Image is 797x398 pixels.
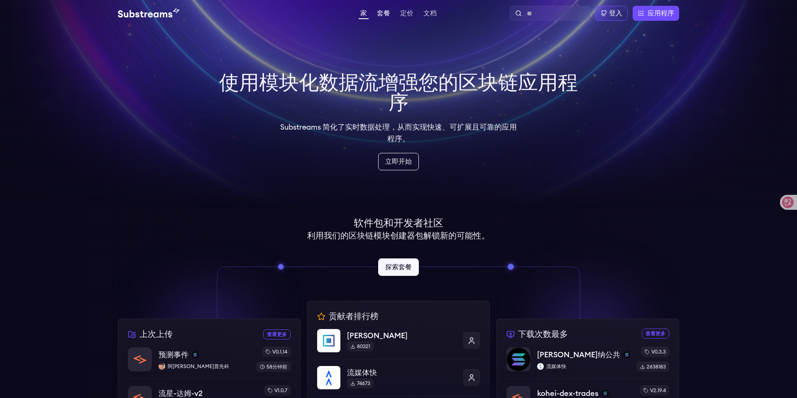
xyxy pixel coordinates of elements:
[375,10,392,18] a: 套餐
[317,329,480,359] a: 托普莱杰[PERSON_NAME]80321
[118,8,179,18] img: Substream的标志
[347,332,408,339] font: [PERSON_NAME]
[159,351,188,359] font: 预测事件
[506,347,669,378] a: 索拉纳公共[PERSON_NAME]纳公共索拉纳流媒体快流媒体快v0.3.32638183
[317,329,340,352] img: 托普莱杰
[546,364,566,369] font: 流媒体快
[219,73,578,113] font: 使用模块化数据流增强您的区块链应用程序
[359,10,369,19] a: 家
[378,258,419,276] a: 探索套餐
[378,153,419,170] a: 立即开始
[263,329,291,339] a: 查看更多最近上传的包
[280,123,517,142] font: Substreams 简化了实时数据处理，从而实现快速、可扩展且可靠的应用程序。
[645,331,665,336] font: 查看更多
[267,332,287,337] font: 查看更多
[360,10,367,17] font: 家
[642,329,669,339] a: 查看更多下载次数最多的软件包
[609,10,622,17] font: 登入
[385,158,412,165] font: 立即开始
[128,348,152,371] img: 预测事件
[347,369,377,376] font: 流媒体快
[537,390,599,397] font: kohei-dex-trades
[159,363,165,370] img: 阿科尔普先科
[423,10,437,17] font: 文档
[385,264,412,270] font: 探索套餐
[168,364,229,369] font: 阿[PERSON_NAME]普先科
[537,363,544,370] img: 流媒体快
[317,359,480,396] a: 流媒体快流媒体快74673
[307,232,490,240] font: 利用我们的区块链模块创建器包解锁新的可能性。
[602,390,609,397] img: 索拉纳
[192,351,198,358] img: 索拉纳
[422,10,438,18] a: 文档
[507,348,530,371] img: 索拉纳公共
[159,390,203,397] font: 流星-达姆-v2
[623,351,630,358] img: 索拉纳
[377,10,390,17] font: 套餐
[317,366,340,389] img: 流媒体快
[398,10,415,18] a: 定价
[648,10,674,17] font: 应用程序
[537,351,620,359] font: [PERSON_NAME]纳公共
[354,219,443,228] font: 软件包和开发者社区
[128,347,291,378] a: 预测事件预测事件索拉纳阿科尔普先科阿[PERSON_NAME]普先科v0.1.1458分钟前
[595,6,628,21] a: 登入
[400,10,413,17] font: 定价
